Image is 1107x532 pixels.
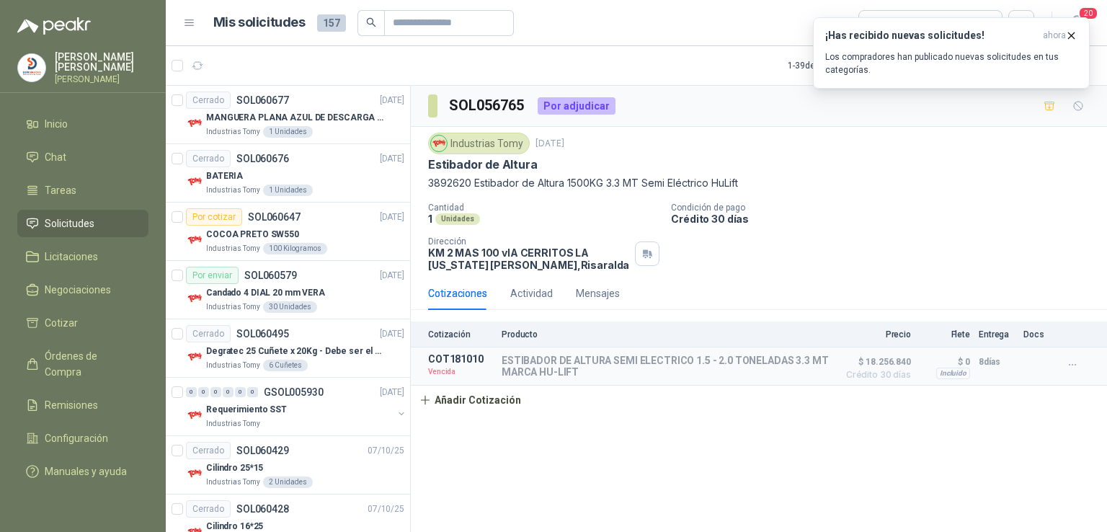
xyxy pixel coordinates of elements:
p: Dirección [428,236,629,247]
a: Inicio [17,110,148,138]
p: Cantidad [428,203,659,213]
div: 6 Cuñetes [263,360,308,371]
div: Cerrado [186,92,231,109]
p: Vencida [428,365,493,379]
p: Industrias Tomy [206,418,260,430]
div: 2 Unidades [263,476,313,488]
p: Entrega [979,329,1015,340]
h3: ¡Has recibido nuevas solicitudes! [825,30,1037,42]
a: Por cotizarSOL060647[DATE] Company LogoCOCOA PRETO SW550Industrias Tomy100 Kilogramos [166,203,410,261]
div: Por cotizar [186,208,242,226]
a: Cotizar [17,309,148,337]
a: Tareas [17,177,148,204]
a: CerradoSOL060677[DATE] Company LogoMANGUERA PLANA AZUL DE DESCARGA 60 PSI X 20 METROS CON UNION D... [166,86,410,144]
div: Incluido [936,368,970,379]
img: Company Logo [186,231,203,249]
button: 20 [1064,10,1090,36]
p: $ 0 [920,353,970,371]
p: 8 días [979,353,1015,371]
p: [DATE] [535,137,564,151]
div: Por adjudicar [538,97,615,115]
p: Estibador de Altura [428,157,538,172]
div: 0 [235,387,246,397]
a: Solicitudes [17,210,148,237]
div: 100 Kilogramos [263,243,327,254]
p: COT181010 [428,353,493,365]
span: Licitaciones [45,249,98,265]
p: Cilindro 25*15 [206,461,263,475]
p: Industrias Tomy [206,243,260,254]
p: GSOL005930 [264,387,324,397]
p: Industrias Tomy [206,476,260,488]
a: Configuración [17,425,148,452]
p: Candado 4 DIAL 20 mm VERA [206,286,325,300]
a: Chat [17,143,148,171]
p: ESTIBADOR DE ALTURA SEMI ELECTRICO 1.5 - 2.0 TONELADAS 3.3 MT MARCA HU-LIFT [502,355,830,378]
span: Inicio [45,116,68,132]
img: Company Logo [186,465,203,482]
div: Industrias Tomy [428,133,530,154]
p: 07/10/25 [368,444,404,458]
img: Company Logo [186,115,203,132]
span: Tareas [45,182,76,198]
div: Cerrado [186,500,231,518]
p: Producto [502,329,830,340]
a: CerradoSOL06042907/10/25 Company LogoCilindro 25*15Industrias Tomy2 Unidades [166,436,410,495]
p: Industrias Tomy [206,185,260,196]
span: ahora [1043,30,1066,42]
p: [DATE] [380,210,404,224]
p: KM 2 MAS 100 vIA CERRITOS LA [US_STATE] [PERSON_NAME] , Risaralda [428,247,629,271]
p: SOL060647 [248,212,301,222]
span: Crédito 30 días [839,371,911,379]
span: Negociaciones [45,282,111,298]
img: Company Logo [186,173,203,190]
span: 20 [1078,6,1098,20]
div: 0 [186,387,197,397]
p: SOL060495 [236,329,289,339]
span: Configuración [45,430,108,446]
span: search [366,17,376,27]
p: MANGUERA PLANA AZUL DE DESCARGA 60 PSI X 20 METROS CON UNION DE 6” MAS ABRAZADERAS METALICAS DE 6” [206,111,386,125]
p: [PERSON_NAME] [55,75,148,84]
div: Unidades [435,213,480,225]
img: Company Logo [431,136,447,151]
h1: Mis solicitudes [213,12,306,33]
span: $ 18.256.840 [839,353,911,371]
p: Los compradores han publicado nuevas solicitudes en tus categorías. [825,50,1077,76]
div: Todas [868,15,898,31]
p: COCOA PRETO SW550 [206,228,299,241]
span: Órdenes de Compra [45,348,135,380]
p: 07/10/25 [368,502,404,516]
span: Manuales y ayuda [45,464,127,479]
div: Por enviar [186,267,239,284]
p: [DATE] [380,94,404,107]
div: Cerrado [186,150,231,167]
p: [PERSON_NAME] [PERSON_NAME] [55,52,148,72]
h3: SOL056765 [449,94,526,117]
div: 0 [198,387,209,397]
a: Manuales y ayuda [17,458,148,485]
p: Industrias Tomy [206,360,260,371]
p: 1 [428,213,432,225]
span: Remisiones [45,397,98,413]
p: SOL060677 [236,95,289,105]
p: Requerimiento SST [206,403,287,417]
div: Cerrado [186,325,231,342]
p: SOL060428 [236,504,289,514]
span: 157 [317,14,346,32]
a: CerradoSOL060676[DATE] Company LogoBATERIAIndustrias Tomy1 Unidades [166,144,410,203]
p: Crédito 30 días [671,213,1101,225]
p: Industrias Tomy [206,126,260,138]
div: Mensajes [576,285,620,301]
p: SOL060429 [236,445,289,456]
p: Industrias Tomy [206,301,260,313]
p: Precio [839,329,911,340]
span: Chat [45,149,66,165]
a: Remisiones [17,391,148,419]
a: 0 0 0 0 0 0 GSOL005930[DATE] Company LogoRequerimiento SSTIndustrias Tomy [186,384,407,430]
div: 1 - 39 de 39 [788,54,871,77]
p: Degratec 25 Cuñete x 20Kg - Debe ser el de Tecnas (por ahora homologado) - (Adjuntar ficha técnica) [206,345,386,358]
span: Solicitudes [45,216,94,231]
img: Logo peakr [17,17,91,35]
div: 30 Unidades [263,301,317,313]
